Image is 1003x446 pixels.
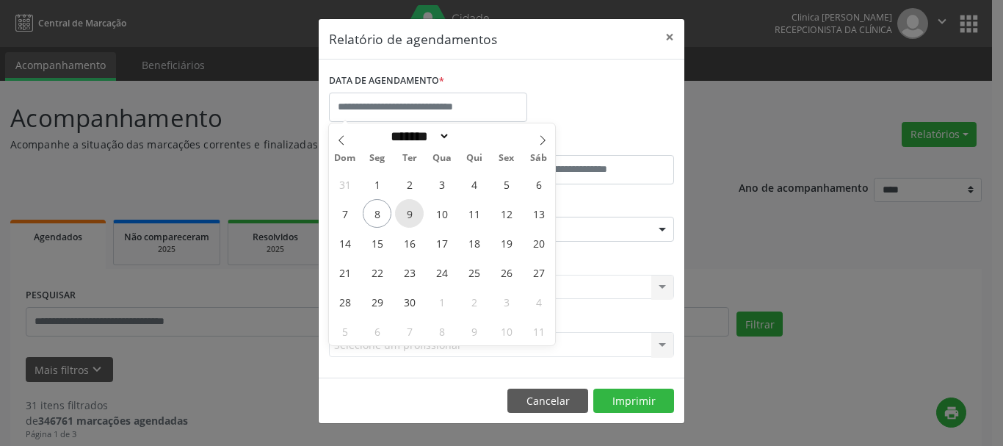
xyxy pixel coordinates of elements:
span: Outubro 7, 2025 [395,317,424,345]
span: Setembro 23, 2025 [395,258,424,287]
span: Setembro 7, 2025 [330,199,359,228]
span: Outubro 5, 2025 [330,317,359,345]
label: ATÉ [505,132,674,155]
button: Cancelar [507,389,588,414]
span: Setembro 20, 2025 [524,229,553,257]
span: Sex [490,154,523,163]
label: DATA DE AGENDAMENTO [329,70,444,93]
span: Setembro 21, 2025 [330,258,359,287]
span: Setembro 29, 2025 [363,287,391,316]
span: Setembro 5, 2025 [492,170,521,198]
span: Setembro 1, 2025 [363,170,391,198]
span: Setembro 17, 2025 [427,229,456,257]
span: Setembro 28, 2025 [330,287,359,316]
span: Setembro 6, 2025 [524,170,553,198]
span: Setembro 18, 2025 [460,229,488,257]
span: Setembro 10, 2025 [427,199,456,228]
input: Year [450,129,499,144]
span: Setembro 24, 2025 [427,258,456,287]
span: Setembro 15, 2025 [363,229,391,257]
span: Seg [361,154,394,163]
span: Setembro 3, 2025 [427,170,456,198]
button: Close [655,19,684,55]
span: Setembro 30, 2025 [395,287,424,316]
span: Setembro 9, 2025 [395,199,424,228]
span: Qua [426,154,458,163]
span: Outubro 8, 2025 [427,317,456,345]
span: Outubro 2, 2025 [460,287,488,316]
span: Setembro 25, 2025 [460,258,488,287]
span: Outubro 11, 2025 [524,317,553,345]
span: Setembro 13, 2025 [524,199,553,228]
span: Setembro 11, 2025 [460,199,488,228]
span: Ter [394,154,426,163]
button: Imprimir [593,389,674,414]
span: Setembro 27, 2025 [524,258,553,287]
h5: Relatório de agendamentos [329,29,497,48]
span: Setembro 4, 2025 [460,170,488,198]
span: Outubro 6, 2025 [363,317,391,345]
span: Setembro 14, 2025 [330,229,359,257]
span: Setembro 12, 2025 [492,199,521,228]
span: Agosto 31, 2025 [330,170,359,198]
span: Setembro 22, 2025 [363,258,391,287]
span: Setembro 2, 2025 [395,170,424,198]
span: Setembro 26, 2025 [492,258,521,287]
span: Setembro 19, 2025 [492,229,521,257]
span: Outubro 4, 2025 [524,287,553,316]
span: Dom [329,154,361,163]
span: Outubro 9, 2025 [460,317,488,345]
span: Sáb [523,154,555,163]
span: Qui [458,154,490,163]
span: Setembro 8, 2025 [363,199,391,228]
span: Outubro 3, 2025 [492,287,521,316]
select: Month [385,129,450,144]
span: Setembro 16, 2025 [395,229,424,257]
span: Outubro 1, 2025 [427,287,456,316]
span: Outubro 10, 2025 [492,317,521,345]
